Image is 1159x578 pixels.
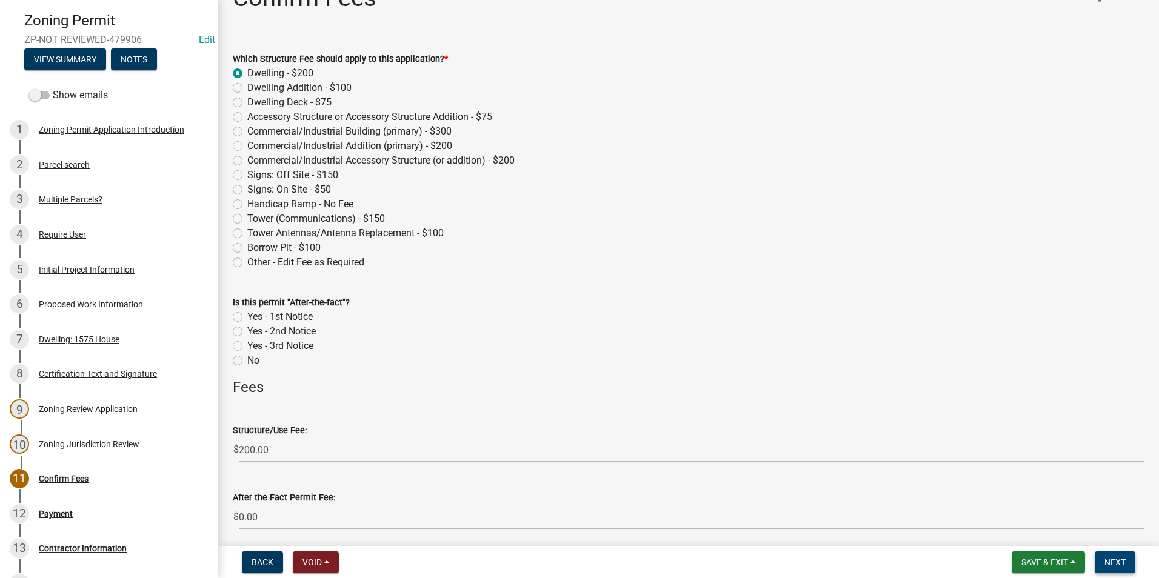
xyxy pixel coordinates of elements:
label: Accessory Structure or Accessory Structure Addition - $75 [247,110,492,124]
wm-modal-confirm: Summary [24,56,106,65]
label: Dwelling Addition - $100 [247,81,352,95]
label: Tower (Communications) - $150 [247,211,385,226]
h4: Zoning Permit [24,12,209,30]
div: 13 [10,539,29,558]
label: Which Structure Fee should apply to this application? [233,55,448,64]
label: Yes - 1st Notice [247,310,313,324]
div: Initial Project Information [39,265,135,274]
div: Contractor Information [39,544,127,553]
button: Next [1095,551,1135,573]
label: Commercial/Industrial Accessory Structure (or addition) - $200 [247,153,515,168]
label: Yes - 3rd Notice [247,339,313,353]
div: Zoning Jurisdiction Review [39,440,139,448]
div: Zoning Permit Application Introduction [39,125,184,134]
span: Save & Exit [1021,557,1068,567]
h4: Fees [233,379,1144,396]
div: Parcel search [39,161,90,169]
div: 3 [10,190,29,209]
div: 8 [10,364,29,384]
label: Signs: On Site - $50 [247,182,331,197]
wm-modal-confirm: Notes [111,56,157,65]
label: Commercial/Industrial Building (primary) - $300 [247,124,452,139]
div: 11 [10,469,29,488]
label: Dwelling Deck - $75 [247,95,332,110]
div: 10 [10,434,29,454]
div: 1 [10,120,29,139]
a: Edit [199,34,215,45]
div: Certification Text and Signature [39,370,157,378]
label: Yes - 2nd Notice [247,324,316,339]
div: Zoning Review Application [39,405,138,413]
div: 7 [10,330,29,349]
div: Require User [39,230,86,239]
label: Dwelling - $200 [247,66,313,81]
label: Signs: Off Site - $150 [247,168,338,182]
span: ZP-NOT REVIEWED-479906 [24,34,194,45]
button: Back [242,551,283,573]
span: Void [302,557,322,567]
div: 6 [10,294,29,314]
span: $ [233,505,239,530]
label: Show emails [29,88,108,102]
div: 5 [10,260,29,279]
div: Confirm Fees [39,474,89,483]
label: No [247,353,259,368]
label: Tower Antennas/Antenna Replacement - $100 [247,226,444,241]
button: Void [293,551,339,573]
div: Multiple Parcels? [39,195,102,204]
label: Other - Edit Fee as Required [247,255,364,270]
div: Dwelling: 1575 House [39,335,119,344]
label: Commercial/Industrial Addition (primary) - $200 [247,139,452,153]
button: View Summary [24,48,106,70]
span: Next [1104,557,1126,567]
div: Payment [39,510,73,518]
div: 12 [10,504,29,523]
div: 9 [10,399,29,419]
wm-modal-confirm: Edit Application Number [199,34,215,45]
span: Back [252,557,273,567]
div: 4 [10,225,29,244]
div: Proposed Work Information [39,300,143,308]
button: Notes [111,48,157,70]
label: Borrow Pit - $100 [247,241,321,255]
label: Handicap Ramp - No Fee [247,197,353,211]
label: Structure/Use Fee: [233,427,307,435]
label: Is this permit "After-the-fact"? [233,299,350,307]
div: 2 [10,155,29,174]
span: $ [233,437,239,462]
label: After the Fact Permit Fee: [233,494,335,502]
button: Save & Exit [1012,551,1085,573]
